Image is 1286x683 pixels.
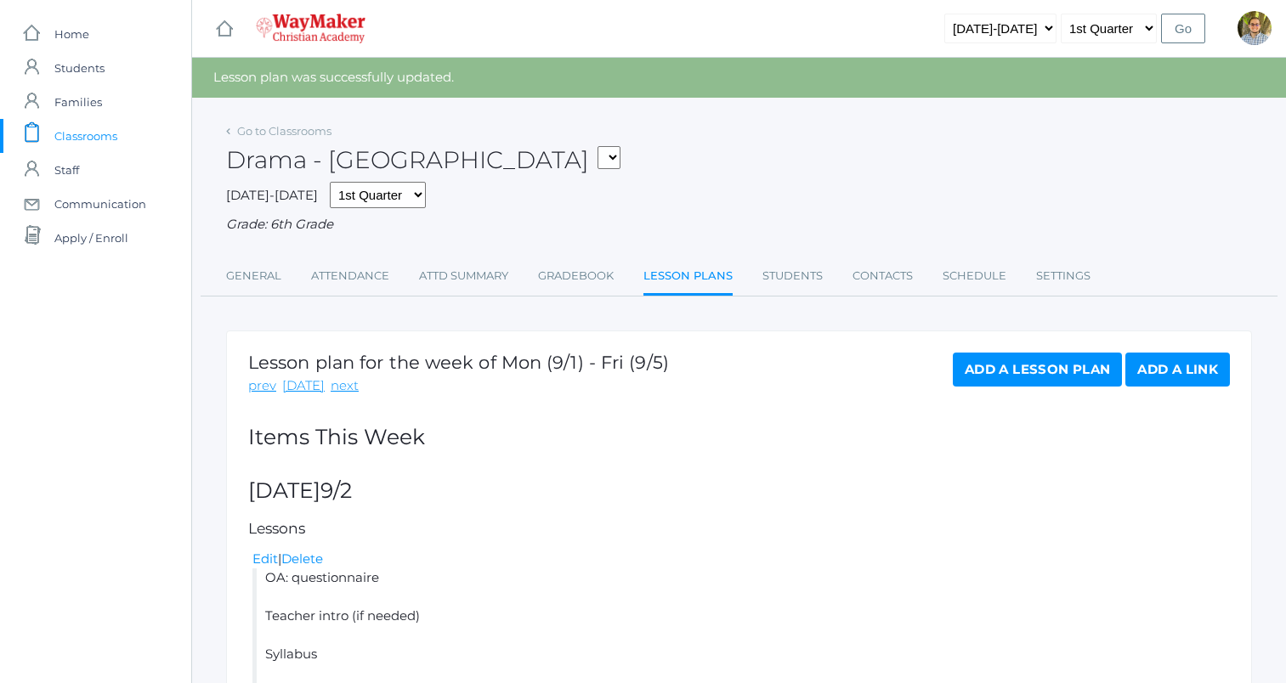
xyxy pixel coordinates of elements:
[256,14,365,43] img: waymaker-logo-stack-white-1602f2b1af18da31a5905e9982d058868370996dac5278e84edea6dabf9a3315.png
[762,259,823,293] a: Students
[943,259,1006,293] a: Schedule
[54,85,102,119] span: Families
[643,259,733,296] a: Lesson Plans
[248,426,1230,449] h2: Items This Week
[1238,11,1272,45] div: Kylen Braileanu
[248,479,1230,503] h2: [DATE]
[419,259,508,293] a: Attd Summary
[226,215,1252,234] div: Grade: 6th Grade
[1036,259,1091,293] a: Settings
[320,477,352,503] span: 9/2
[1161,14,1205,43] input: Go
[226,147,620,173] h2: Drama - [GEOGRAPHIC_DATA]
[54,187,146,221] span: Communication
[248,353,669,372] h1: Lesson plan for the week of Mon (9/1) - Fri (9/5)
[226,259,281,293] a: General
[248,376,276,396] a: prev
[54,17,89,51] span: Home
[54,51,105,85] span: Students
[252,550,1230,569] div: |
[54,221,128,255] span: Apply / Enroll
[54,119,117,153] span: Classrooms
[311,259,389,293] a: Attendance
[192,58,1286,98] div: Lesson plan was successfully updated.
[54,153,79,187] span: Staff
[1125,353,1230,387] a: Add a Link
[953,353,1122,387] a: Add a Lesson Plan
[281,550,323,567] a: Delete
[237,124,331,138] a: Go to Classrooms
[282,376,325,396] a: [DATE]
[248,521,1230,537] h5: Lessons
[331,376,359,396] a: next
[252,550,278,567] a: Edit
[853,259,913,293] a: Contacts
[538,259,614,293] a: Gradebook
[226,187,318,203] span: [DATE]-[DATE]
